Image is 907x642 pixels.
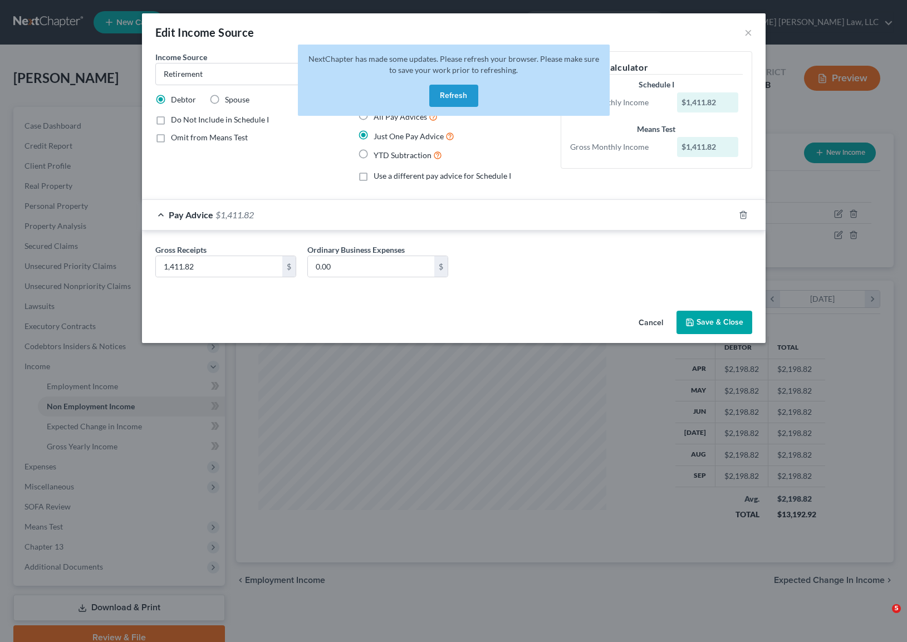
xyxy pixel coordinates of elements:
span: Omit from Means Test [171,133,248,142]
span: Debtor [171,95,196,104]
div: Edit Income Source [155,24,254,40]
span: YTD Subtraction [374,150,432,160]
span: Use a different pay advice for Schedule I [374,171,511,180]
div: Means Test [570,124,743,135]
div: $ [282,256,296,277]
div: Gross Monthly Income [565,97,672,108]
span: Do Not Include in Schedule I [171,115,269,124]
input: 0.00 [156,256,282,277]
button: Cancel [630,312,672,334]
div: $1,411.82 [677,92,738,112]
label: Ordinary Business Expenses [307,244,405,256]
h5: Income Calculator [570,61,743,75]
span: Pay Advice [169,209,213,220]
input: 0.00 [308,256,434,277]
button: Save & Close [676,311,752,334]
span: 5 [892,604,901,613]
div: Schedule I [570,79,743,90]
button: Refresh [429,85,478,107]
button: × [744,26,752,39]
div: $1,411.82 [677,137,738,157]
span: $1,411.82 [215,209,254,220]
span: Spouse [225,95,249,104]
label: Gross Receipts [155,244,207,256]
span: Income Source [155,52,207,62]
iframe: Intercom live chat [869,604,896,631]
div: $ [434,256,448,277]
div: Gross Monthly Income [565,141,672,153]
span: Just One Pay Advice [374,131,444,141]
span: NextChapter has made some updates. Please refresh your browser. Please make sure to save your wor... [308,54,599,75]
